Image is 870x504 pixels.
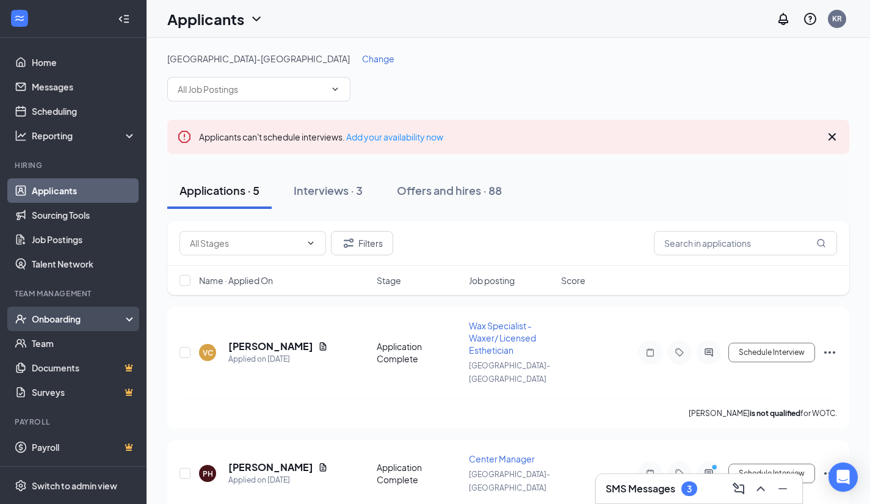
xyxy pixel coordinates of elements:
div: Onboarding [32,313,126,325]
svg: Filter [341,236,356,250]
b: is not qualified [750,409,800,418]
div: 3 [687,484,692,494]
svg: Analysis [15,130,27,142]
span: Center Manager [469,453,535,464]
a: Team [32,331,136,356]
a: DocumentsCrown [32,356,136,380]
svg: Document [318,341,328,351]
span: Applicants can't schedule interviews. [199,131,443,142]
span: Stage [377,274,401,287]
div: Offers and hires · 88 [397,183,502,198]
svg: ComposeMessage [731,481,746,496]
div: Payroll [15,417,134,427]
a: SurveysCrown [32,380,136,404]
span: [GEOGRAPHIC_DATA]-[GEOGRAPHIC_DATA] [167,53,350,64]
button: ComposeMessage [729,479,749,499]
svg: ChevronDown [306,238,316,248]
span: Job posting [469,274,515,287]
span: Score [561,274,585,287]
h1: Applicants [167,9,244,29]
button: Schedule Interview [728,464,815,483]
svg: Error [177,130,192,144]
svg: ActiveChat [701,469,716,478]
div: Open Intercom Messenger [828,462,858,492]
svg: Ellipses [822,345,837,360]
svg: Tag [672,469,687,478]
svg: Cross [825,130,839,144]
svg: ChevronDown [330,84,340,94]
svg: Document [318,462,328,472]
svg: ChevronDown [249,12,264,26]
svg: Settings [15,480,27,492]
button: ChevronUp [751,479,770,499]
input: All Stages [190,236,301,250]
h5: [PERSON_NAME] [228,340,313,353]
span: [GEOGRAPHIC_DATA]-[GEOGRAPHIC_DATA] [469,470,550,492]
svg: PrimaryDot [709,464,723,473]
h3: SMS Messages [606,482,675,495]
a: Messages [32,75,136,99]
a: Applicants [32,178,136,203]
p: [PERSON_NAME] for WOTC. [689,408,837,418]
a: Talent Network [32,252,136,276]
div: Interviews · 3 [294,183,363,198]
div: Application Complete [377,340,462,365]
span: Change [362,53,394,64]
div: Team Management [15,288,134,299]
div: VC [203,348,213,358]
a: PayrollCrown [32,435,136,459]
svg: Ellipses [822,466,837,481]
svg: Tag [672,348,687,357]
svg: MagnifyingGlass [816,238,826,248]
div: Reporting [32,130,137,142]
div: Applied on [DATE] [228,474,328,486]
svg: ChevronUp [753,481,768,496]
div: KR [832,13,842,24]
div: Applied on [DATE] [228,353,328,365]
span: Name · Applied On [199,274,273,287]
input: Search in applications [654,231,837,255]
a: Home [32,50,136,75]
div: Hiring [15,160,134,170]
div: Switch to admin view [32,480,117,492]
svg: Collapse [118,13,130,25]
svg: WorkstreamLogo [13,12,26,24]
a: Sourcing Tools [32,203,136,227]
span: Wax Specialist - Waxer/ Licensed Esthetician [469,320,536,356]
a: Job Postings [32,227,136,252]
svg: Note [643,469,658,478]
span: [GEOGRAPHIC_DATA]-[GEOGRAPHIC_DATA] [469,361,550,384]
svg: QuestionInfo [803,12,817,26]
button: Minimize [773,479,792,499]
svg: Notifications [776,12,791,26]
input: All Job Postings [178,82,325,96]
h5: [PERSON_NAME] [228,461,313,474]
a: Add your availability now [346,131,443,142]
button: Filter Filters [331,231,393,255]
svg: ActiveChat [701,348,716,357]
svg: Minimize [775,481,790,496]
svg: Note [643,348,658,357]
div: Applications · 5 [179,183,259,198]
svg: UserCheck [15,313,27,325]
div: PH [203,469,213,479]
button: Schedule Interview [728,343,815,362]
a: Scheduling [32,99,136,123]
div: Application Complete [377,461,462,486]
